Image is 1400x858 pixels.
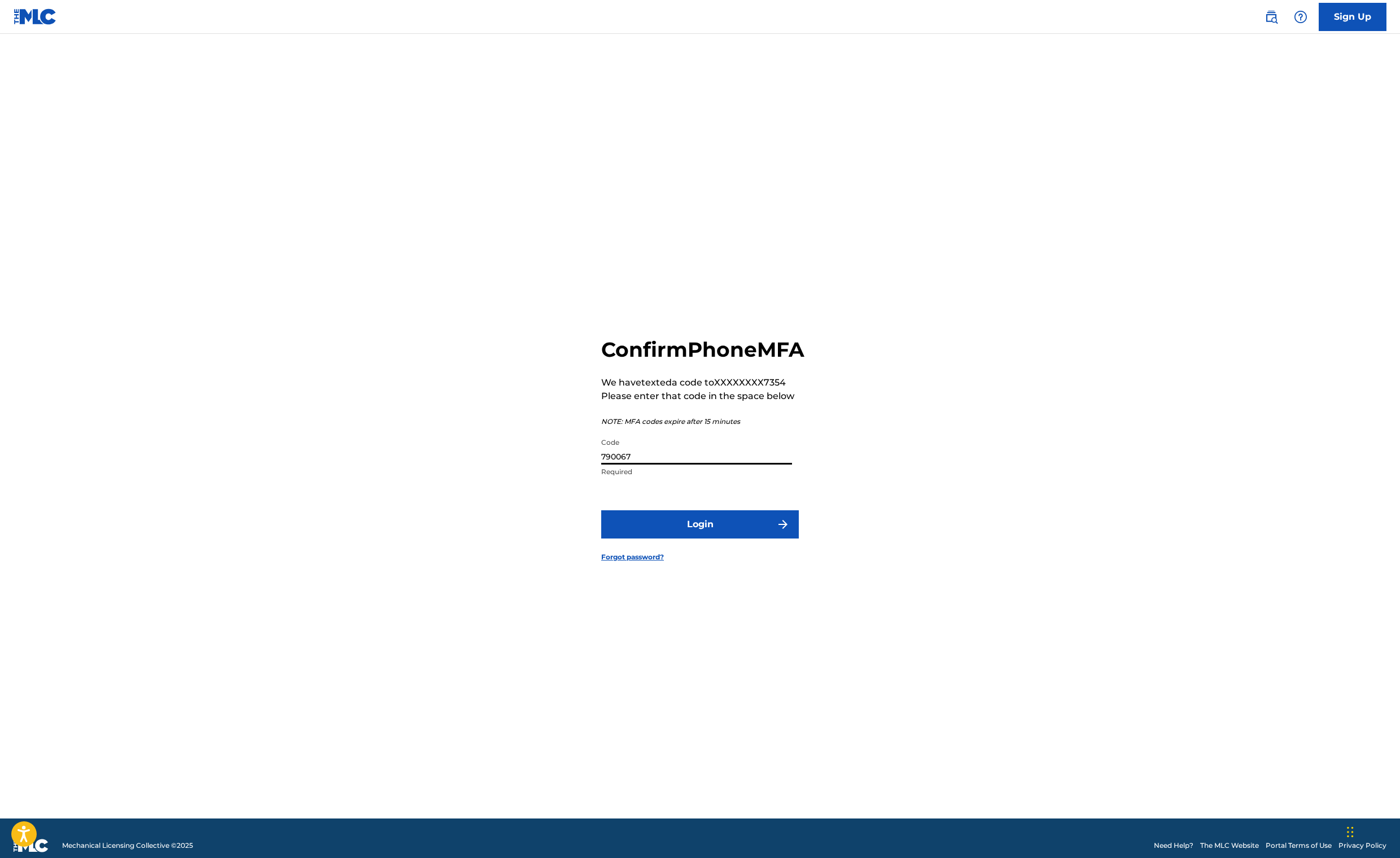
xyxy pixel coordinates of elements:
[1338,841,1386,851] a: Privacy Policy
[62,841,193,851] span: Mechanical Licensing Collective © 2025
[601,467,792,477] p: Required
[14,8,57,25] img: MLC Logo
[601,376,804,389] p: We have texted a code to XXXXXXXX7354
[1344,804,1400,858] iframe: Chat Widget
[776,518,790,531] img: f7272a7cc735f4ea7f67.svg
[1265,10,1278,24] img: search
[601,389,804,403] p: Please enter that code in the space below
[1347,815,1354,849] div: Arrastrar
[601,510,799,539] button: Login
[601,552,664,562] a: Forgot password?
[1344,804,1400,858] div: Widget de chat
[601,417,804,427] p: NOTE: MFA codes expire after 15 minutes
[1154,841,1193,851] a: Need Help?
[14,839,49,852] img: logo
[1200,841,1259,851] a: The MLC Website
[1294,10,1307,24] img: help
[1260,6,1283,28] a: Public Search
[1319,3,1386,31] a: Sign Up
[1266,841,1332,851] a: Portal Terms of Use
[1289,6,1312,28] div: Help
[601,337,804,362] h2: Confirm Phone MFA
